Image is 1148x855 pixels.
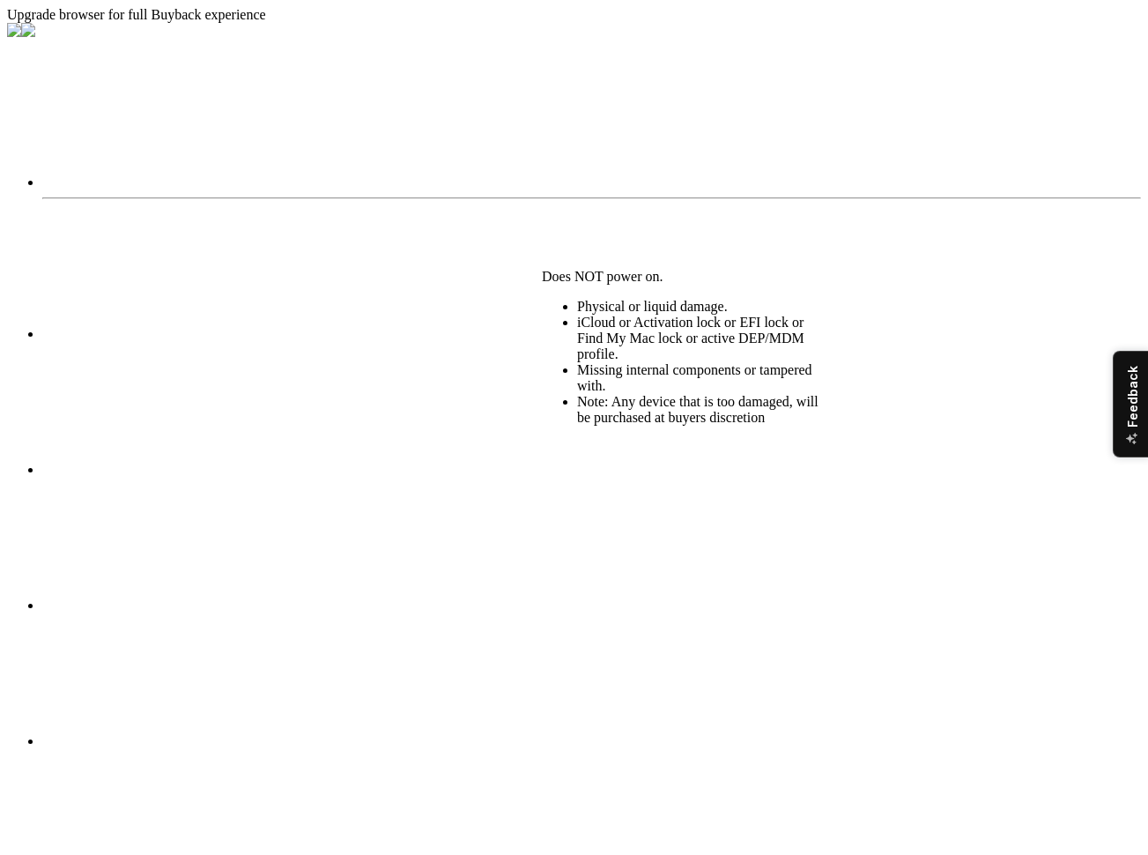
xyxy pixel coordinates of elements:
li: Missing internal components or tampered with. [577,362,824,394]
div: Upgrade browser for full Buyback experience [7,7,1141,23]
img: chrome.png [21,23,35,37]
img: firefox.png [7,23,21,37]
p: Does NOT power on. [542,269,824,285]
li: Note: Any device that is too damaged, will be purchased at buyers discretion [577,394,824,426]
li: Physical or liquid damage. [577,299,824,315]
li: iCloud or Activation lock or EFI lock or Find My Mac lock or active DEP/MDM profile. [577,315,824,362]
